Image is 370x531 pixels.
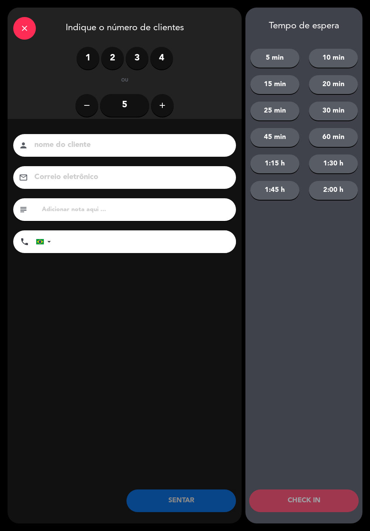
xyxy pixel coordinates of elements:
[126,47,148,69] label: 3
[77,47,99,69] label: 1
[20,237,29,246] i: phone
[101,47,124,69] label: 2
[82,101,91,110] i: remove
[309,102,358,120] button: 30 min
[41,204,230,215] input: Adicionar nota aqui ...
[20,24,29,33] i: close
[250,154,299,173] button: 1:15 h
[158,101,167,110] i: add
[249,489,359,512] button: CHECK IN
[309,128,358,147] button: 60 min
[250,75,299,94] button: 15 min
[309,75,358,94] button: 20 min
[309,49,358,68] button: 10 min
[250,102,299,120] button: 25 min
[113,77,137,85] div: ou
[245,21,362,32] div: Tempo de espera
[34,139,226,152] input: nome do cliente
[126,489,236,512] button: SENTAR
[19,205,28,214] i: subject
[8,8,242,47] div: Indique o número de clientes
[34,171,226,184] input: Correio eletrônico
[19,173,28,182] i: email
[19,141,28,150] i: person
[36,231,54,253] div: Brazil (Brasil): +55
[309,154,358,173] button: 1:30 h
[309,181,358,200] button: 2:00 h
[76,94,98,117] button: remove
[250,181,299,200] button: 1:45 h
[151,94,174,117] button: add
[250,128,299,147] button: 45 min
[150,47,173,69] label: 4
[250,49,299,68] button: 5 min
